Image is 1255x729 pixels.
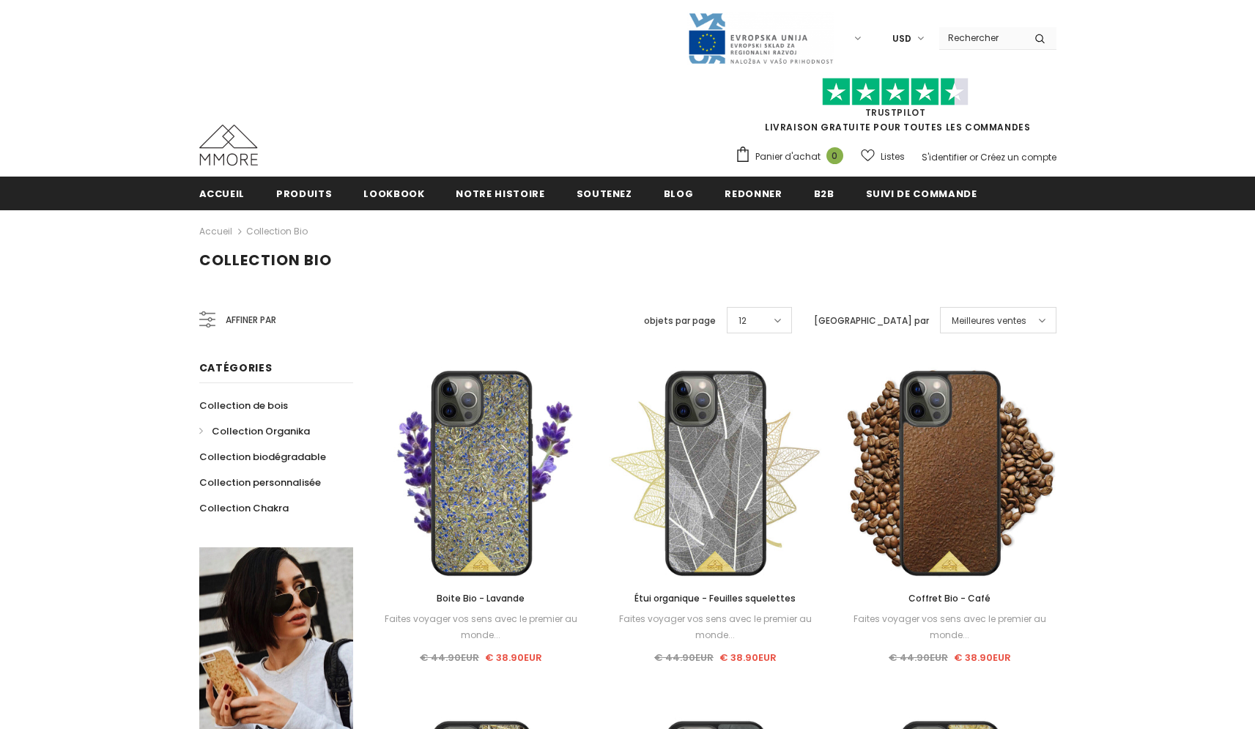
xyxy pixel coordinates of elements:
a: Blog [664,177,694,210]
a: Accueil [199,223,232,240]
a: Collection de bois [199,393,288,418]
a: Javni Razpis [687,32,834,44]
span: Boite Bio - Lavande [437,592,525,604]
span: or [969,151,978,163]
span: € 38.90EUR [954,651,1011,665]
span: Affiner par [226,312,276,328]
input: Search Site [939,27,1023,48]
span: Meilleures ventes [952,314,1026,328]
img: Cas MMORE [199,125,258,166]
a: TrustPilot [865,106,926,119]
span: Étui organique - Feuilles squelettes [634,592,796,604]
div: Faites voyager vos sens avec le premier au monde... [609,611,821,643]
span: Collection de bois [199,399,288,412]
a: Collection Chakra [199,495,289,521]
a: Lookbook [363,177,424,210]
span: USD [892,32,911,46]
label: [GEOGRAPHIC_DATA] par [814,314,929,328]
label: objets par page [644,314,716,328]
span: Listes [881,149,905,164]
a: soutenez [577,177,632,210]
span: € 44.90EUR [889,651,948,665]
span: Collection biodégradable [199,450,326,464]
span: Suivi de commande [866,187,977,201]
img: Javni Razpis [687,12,834,65]
span: € 44.90EUR [420,651,479,665]
span: Accueil [199,187,245,201]
a: Collection Bio [246,225,308,237]
span: € 38.90EUR [719,651,777,665]
a: S'identifier [922,151,967,163]
span: Collection Bio [199,250,332,270]
span: Collection personnalisée [199,475,321,489]
a: Accueil [199,177,245,210]
a: Étui organique - Feuilles squelettes [609,591,821,607]
span: Redonner [725,187,782,201]
a: B2B [814,177,834,210]
a: Coffret Bio - Café [843,591,1056,607]
a: Boite Bio - Lavande [375,591,588,607]
span: B2B [814,187,834,201]
span: Collection Organika [212,424,310,438]
span: Produits [276,187,332,201]
a: Notre histoire [456,177,544,210]
div: Faites voyager vos sens avec le premier au monde... [843,611,1056,643]
span: Notre histoire [456,187,544,201]
div: Faites voyager vos sens avec le premier au monde... [375,611,588,643]
span: Catégories [199,360,273,375]
span: Blog [664,187,694,201]
a: Collection Organika [199,418,310,444]
a: Collection biodégradable [199,444,326,470]
span: 0 [826,147,843,164]
a: Produits [276,177,332,210]
span: € 44.90EUR [654,651,714,665]
span: soutenez [577,187,632,201]
span: € 38.90EUR [485,651,542,665]
span: Lookbook [363,187,424,201]
a: Collection personnalisée [199,470,321,495]
a: Suivi de commande [866,177,977,210]
a: Créez un compte [980,151,1056,163]
span: 12 [738,314,747,328]
span: Coffret Bio - Café [908,592,991,604]
a: Panier d'achat 0 [735,146,851,168]
span: Collection Chakra [199,501,289,515]
span: Panier d'achat [755,149,821,164]
span: LIVRAISON GRATUITE POUR TOUTES LES COMMANDES [735,84,1056,133]
a: Redonner [725,177,782,210]
a: Listes [861,144,905,169]
img: Faites confiance aux étoiles pilotes [822,78,969,106]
